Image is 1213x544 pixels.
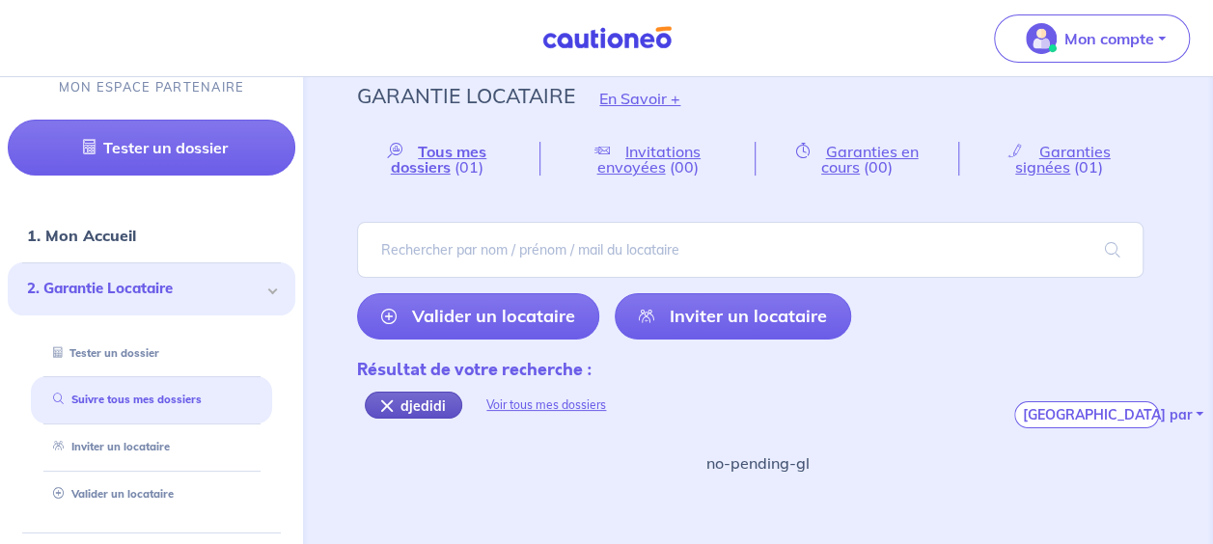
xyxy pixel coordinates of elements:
div: Tester un dossier [31,338,272,369]
a: Inviter un locataire [45,440,170,453]
div: djedidi [365,392,462,419]
span: 2. Garantie Locataire [27,278,262,300]
p: Mon compte [1064,27,1154,50]
a: Tester un dossier [45,346,159,360]
span: Tous mes dossiers [391,142,487,177]
a: Garanties signées(01) [959,142,1159,176]
p: Garantie Locataire [357,78,575,113]
span: search [1082,223,1144,277]
button: En Savoir + [575,70,704,126]
a: Invitations envoyées(00) [540,142,755,176]
div: Suivre tous mes dossiers [31,384,272,416]
span: (00) [864,157,893,177]
span: Invitations envoyées [596,142,701,177]
div: 2. Garantie Locataire [8,262,295,315]
button: illu_account_valid_menu.svgMon compte [994,14,1190,63]
button: [GEOGRAPHIC_DATA] par [1014,401,1159,428]
p: MON ESPACE PARTENAIRE [59,78,245,96]
div: Inviter un locataire [31,431,272,463]
div: Voir tous mes dossiers [462,382,630,428]
a: Valider un locataire [357,293,599,340]
div: 1. Mon Accueil [8,216,295,255]
a: Inviter un locataire [615,293,851,340]
input: Rechercher par nom / prénom / mail du locataire [357,222,1144,278]
a: Tester un dossier [8,120,295,176]
p: no-pending-gl [706,451,810,475]
span: Garanties signées [1015,142,1111,177]
div: Résultat de votre recherche : [357,357,630,382]
a: Suivre tous mes dossiers [45,393,202,406]
a: Valider un locataire [45,487,174,501]
span: (01) [455,157,483,177]
span: (01) [1074,157,1103,177]
div: Valider un locataire [31,478,272,510]
img: Cautioneo [535,26,679,50]
span: Garanties en cours [821,142,919,177]
a: Tous mes dossiers(01) [357,142,539,176]
a: 1. Mon Accueil [27,226,136,245]
span: (00) [669,157,698,177]
a: Garanties en cours(00) [756,142,958,176]
img: illu_account_valid_menu.svg [1026,23,1057,54]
